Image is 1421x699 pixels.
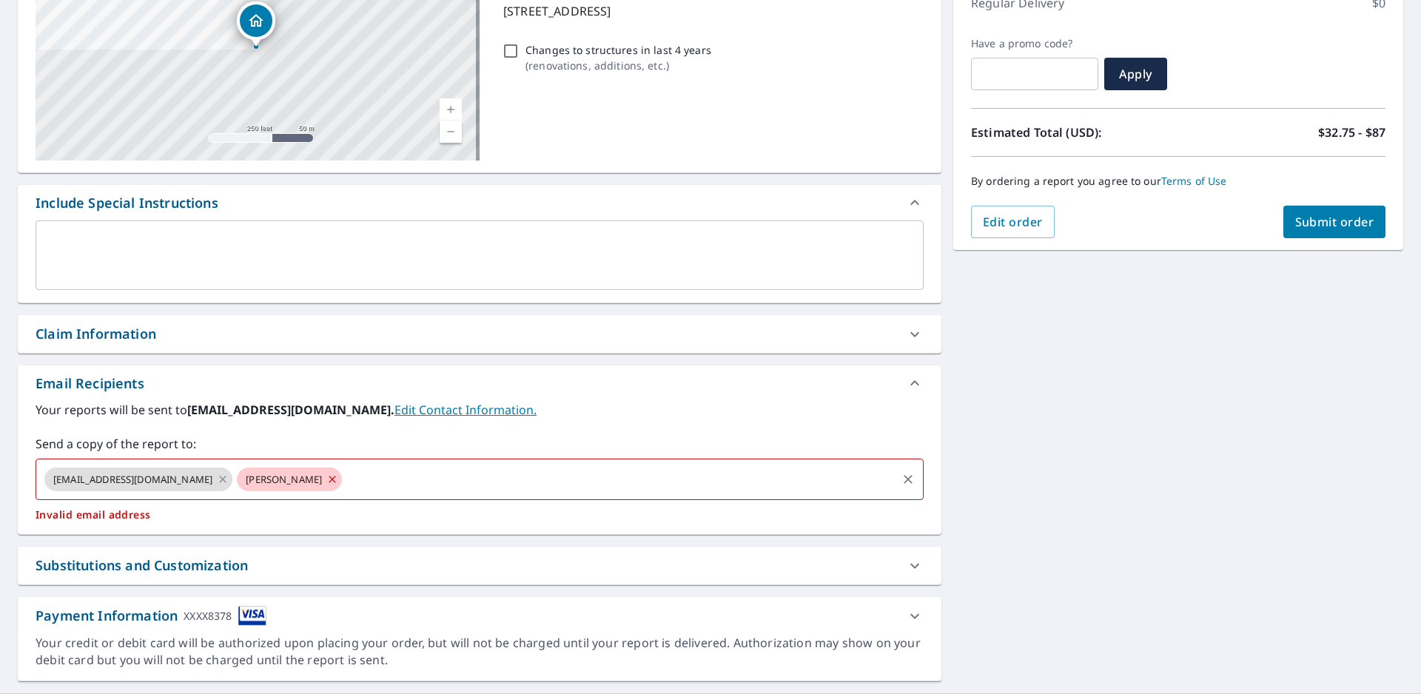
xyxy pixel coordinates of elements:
div: Email Recipients [36,374,144,394]
a: Current Level 17, Zoom In [440,98,462,121]
div: Claim Information [18,315,941,353]
p: Invalid email address [36,508,924,521]
button: Edit order [971,206,1055,238]
div: Payment InformationXXXX8378cardImage [18,597,941,635]
button: Clear [898,469,918,490]
p: Estimated Total (USD): [971,124,1178,141]
a: EditContactInfo [394,402,537,418]
span: Apply [1116,66,1155,82]
span: [PERSON_NAME] [237,473,331,487]
div: Include Special Instructions [36,193,218,213]
label: Have a promo code? [971,37,1098,50]
div: Email Recipients [18,365,941,401]
b: [EMAIL_ADDRESS][DOMAIN_NAME]. [187,402,394,418]
a: Current Level 17, Zoom Out [440,121,462,143]
p: $32.75 - $87 [1318,124,1385,141]
div: Substitutions and Customization [18,547,941,584]
div: Include Special Instructions [18,185,941,220]
div: Claim Information [36,324,156,344]
p: Changes to structures in last 4 years [525,42,711,58]
a: Terms of Use [1161,174,1227,188]
p: [STREET_ADDRESS] [503,2,918,20]
div: Dropped pin, building 1, Residential property, 413 W 6th Ave Cheyenne, WY 82001 [237,1,275,47]
div: Payment Information [36,606,266,626]
span: Edit order [983,214,1043,230]
div: [EMAIL_ADDRESS][DOMAIN_NAME] [44,467,232,491]
button: Apply [1104,58,1167,90]
p: By ordering a report you agree to our [971,175,1385,188]
div: XXXX8378 [184,606,232,626]
span: [EMAIL_ADDRESS][DOMAIN_NAME] [44,473,221,487]
label: Send a copy of the report to: [36,435,924,453]
button: Submit order [1283,206,1386,238]
p: ( renovations, additions, etc. ) [525,58,711,73]
span: Submit order [1295,214,1374,230]
div: Substitutions and Customization [36,556,248,575]
div: Your credit or debit card will be authorized upon placing your order, but will not be charged unt... [36,635,924,669]
div: [PERSON_NAME] [237,467,342,491]
img: cardImage [238,606,266,626]
label: Your reports will be sent to [36,401,924,419]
